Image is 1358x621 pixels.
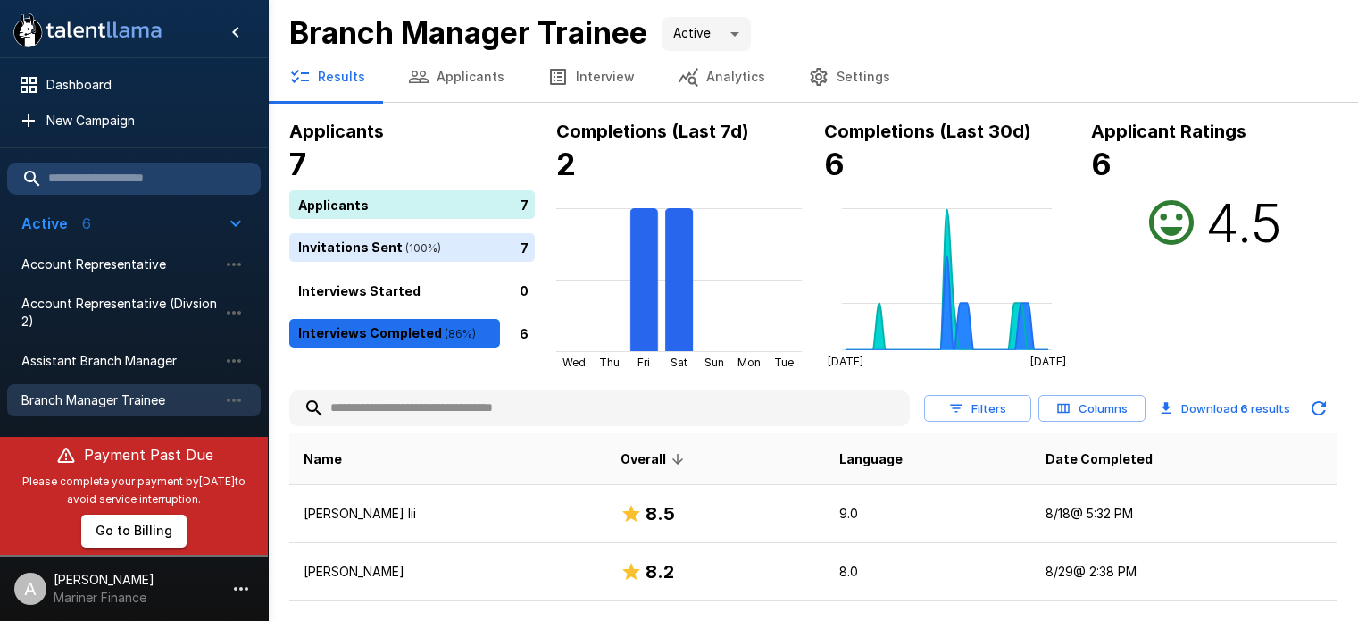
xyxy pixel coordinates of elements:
b: 2 [556,146,576,182]
b: Applicant Ratings [1091,121,1246,142]
span: Date Completed [1046,449,1153,470]
p: 9.0 [839,505,1017,523]
button: Download 6 results [1153,390,1297,426]
button: Applicants [387,52,526,102]
h6: 8.2 [646,558,674,586]
tspan: Tue [775,356,795,369]
span: Language [839,449,903,470]
b: 7 [289,146,306,182]
tspan: [DATE] [1030,355,1066,368]
tspan: Sat [671,356,687,369]
div: Active [662,17,751,51]
td: 8/18 @ 5:32 PM [1031,485,1337,543]
b: Branch Manager Trainee [289,14,647,51]
p: 0 [520,281,529,299]
b: 6 [1240,401,1248,415]
tspan: Wed [562,356,586,369]
h2: 4.5 [1205,190,1282,255]
p: 7 [521,238,529,256]
p: [PERSON_NAME] [304,563,592,581]
button: Filters [924,395,1031,423]
button: Analytics [656,52,787,102]
b: 6 [824,146,845,182]
p: 8.0 [839,563,1017,581]
button: Interview [526,52,656,102]
button: Settings [787,52,912,102]
span: Name [304,449,342,470]
tspan: Thu [599,356,620,369]
b: Completions (Last 7d) [556,121,749,142]
b: Completions (Last 30d) [824,121,1031,142]
h6: 8.5 [646,499,675,528]
tspan: Fri [638,356,651,369]
tspan: [DATE] [827,355,862,368]
p: [PERSON_NAME] Iii [304,505,592,523]
td: 8/29 @ 2:38 PM [1031,543,1337,601]
b: 6 [1091,146,1112,182]
p: 6 [520,323,529,342]
tspan: Mon [737,356,761,369]
button: Updated Today - 1:23 PM [1301,390,1337,426]
tspan: Sun [704,356,724,369]
button: Results [268,52,387,102]
button: Columns [1038,395,1146,423]
span: Overall [621,449,689,470]
b: Applicants [289,121,384,142]
p: 7 [521,195,529,214]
